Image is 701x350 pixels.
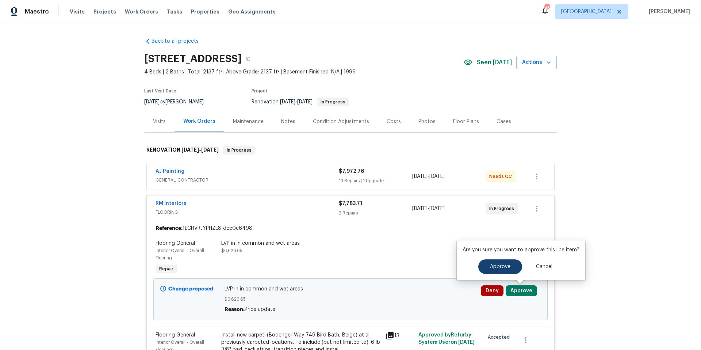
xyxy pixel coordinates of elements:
[156,176,339,184] span: GENERAL_CONTRACTOR
[646,8,690,15] span: [PERSON_NAME]
[181,147,199,152] span: [DATE]
[418,332,475,345] span: Approved by Refurby System User on
[387,118,401,125] div: Costs
[339,169,364,174] span: $7,972.76
[144,55,242,62] h2: [STREET_ADDRESS]
[156,209,339,216] span: FLOORING
[386,331,414,340] div: 13
[412,205,445,212] span: -
[146,146,219,155] h6: RENOVATION
[490,264,510,270] span: Approve
[93,8,116,15] span: Projects
[280,99,295,104] span: [DATE]
[153,118,166,125] div: Visits
[156,169,184,174] a: AJ Painting
[225,285,477,293] span: LVP in in common and wet areas
[522,58,551,67] span: Actions
[144,138,557,162] div: RENOVATION [DATE]-[DATE]In Progress
[561,8,612,15] span: [GEOGRAPHIC_DATA]
[429,206,445,211] span: [DATE]
[506,285,537,296] button: Approve
[544,4,549,12] div: 45
[477,59,512,66] span: Seen [DATE]
[221,248,242,253] span: $6,626.65
[489,205,517,212] span: In Progress
[536,264,552,270] span: Cancel
[144,98,212,106] div: by [PERSON_NAME]
[144,99,160,104] span: [DATE]
[252,99,349,104] span: Renovation
[516,56,557,69] button: Actions
[297,99,313,104] span: [DATE]
[412,174,428,179] span: [DATE]
[167,9,182,14] span: Tasks
[191,8,219,15] span: Properties
[281,118,295,125] div: Notes
[70,8,85,15] span: Visits
[524,259,564,274] button: Cancel
[339,177,412,184] div: 13 Repairs | 1 Upgrade
[156,265,176,273] span: Repair
[168,286,213,292] b: Change proposed
[339,201,362,206] span: $7,783.71
[280,99,313,104] span: -
[463,246,579,254] p: Are you sure you want to approve this line item?
[228,8,276,15] span: Geo Assignments
[225,296,477,303] span: $6,626.65
[125,8,158,15] span: Work Orders
[488,334,513,341] span: Accepted
[201,147,219,152] span: [DATE]
[147,222,554,235] div: 1ECHVRJYPHZE8-dec0e6498
[313,118,369,125] div: Condition Adjustments
[181,147,219,152] span: -
[221,240,381,247] div: LVP in in common and wet areas
[242,52,255,65] button: Copy Address
[412,173,445,180] span: -
[144,38,214,45] a: Back to all projects
[156,332,195,338] span: Flooring General
[497,118,511,125] div: Cases
[156,248,204,260] span: Interior Overall - Overall Flooring
[458,340,475,345] span: [DATE]
[224,147,254,154] span: In Progress
[418,118,436,125] div: Photos
[156,241,195,246] span: Flooring General
[481,285,503,296] button: Deny
[412,206,428,211] span: [DATE]
[429,174,445,179] span: [DATE]
[144,68,464,76] span: 4 Beds | 2 Baths | Total: 2137 ft² | Above Grade: 2137 ft² | Basement Finished: N/A | 1999
[453,118,479,125] div: Floor Plans
[339,209,412,217] div: 2 Repairs
[318,100,348,104] span: In Progress
[233,118,264,125] div: Maintenance
[25,8,49,15] span: Maestro
[478,259,522,274] button: Approve
[252,89,268,93] span: Project
[489,173,515,180] span: Needs QC
[245,307,275,312] span: Price update
[225,307,245,312] span: Reason:
[156,225,183,232] b: Reference:
[144,89,176,93] span: Last Visit Date
[183,118,215,125] div: Work Orders
[156,201,187,206] a: RM Interiors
